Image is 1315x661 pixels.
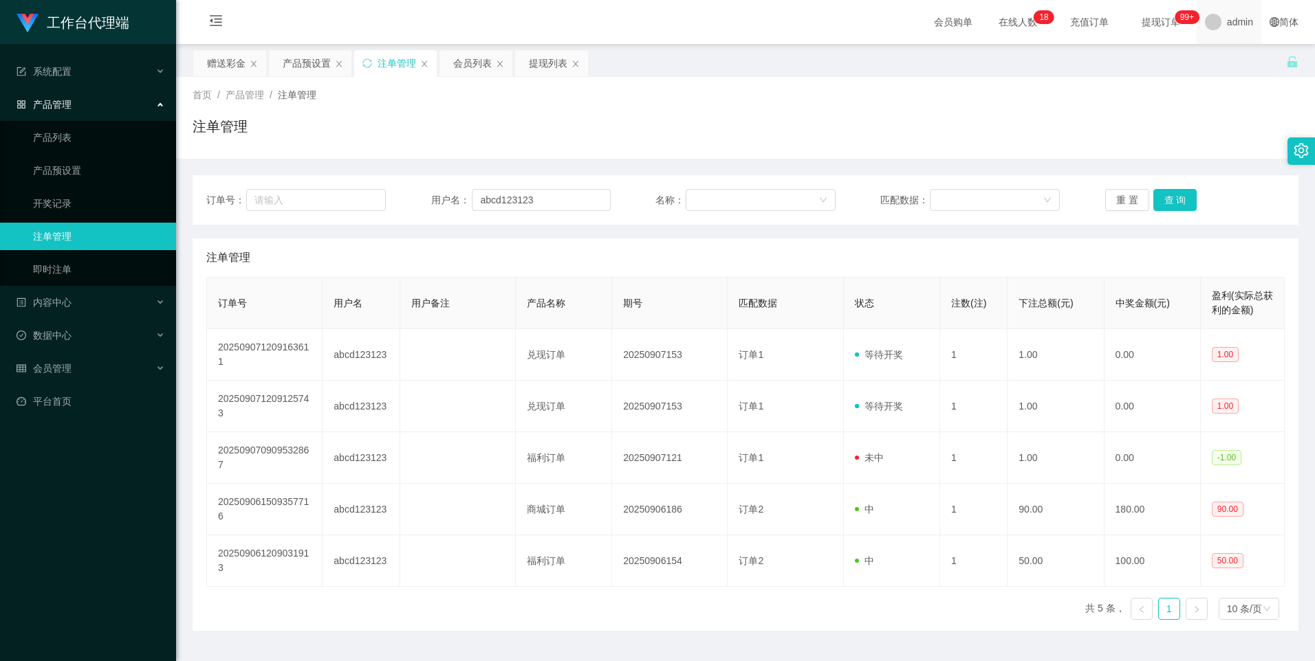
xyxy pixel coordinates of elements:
td: 1.00 [1008,432,1104,484]
span: 会员管理 [17,363,72,374]
td: 1 [940,432,1008,484]
div: 会员列表 [453,50,492,76]
div: 注单管理 [378,50,416,76]
sup: 18 [1034,10,1054,24]
span: 订单1 [739,452,763,463]
button: 重 置 [1105,189,1149,211]
span: 中 [855,555,874,566]
td: 1.00 [1008,329,1104,381]
span: 产品管理 [17,99,72,110]
a: 注单管理 [33,223,165,250]
i: 图标: form [17,67,26,76]
td: 202509061209031913 [207,535,323,587]
td: abcd123123 [323,432,400,484]
td: abcd123123 [323,484,400,535]
td: 0.00 [1105,329,1201,381]
i: 图标: close [250,60,258,68]
i: 图标: close [335,60,343,68]
span: 等待开奖 [855,401,903,412]
span: 数据中心 [17,330,72,341]
i: 图标: setting [1294,143,1309,158]
button: 查 询 [1153,189,1197,211]
span: 产品管理 [226,89,264,100]
span: 订单1 [739,349,763,360]
span: 内容中心 [17,297,72,308]
td: 福利订单 [516,535,612,587]
i: 图标: close [420,60,428,68]
td: abcd123123 [323,329,400,381]
i: 图标: table [17,363,26,373]
a: 产品列表 [33,124,165,151]
a: 图标: dashboard平台首页 [17,388,165,415]
sup: 1107 [1175,10,1199,24]
td: 0.00 [1105,432,1201,484]
span: 用户名 [334,298,362,309]
td: abcd123123 [323,381,400,432]
span: 用户名： [431,193,472,208]
p: 1 [1039,10,1044,24]
span: 订单号： [206,193,246,208]
div: 产品预设置 [283,50,331,76]
p: 8 [1044,10,1049,24]
span: 等待开奖 [855,349,903,360]
td: 202509071209125743 [207,381,323,432]
h1: 注单管理 [193,116,248,137]
span: 匹配数据 [739,298,777,309]
img: logo.9652507e.png [17,14,39,33]
td: 100.00 [1105,535,1201,587]
i: 图标: close [496,60,504,68]
span: -1.00 [1212,450,1241,465]
span: 期号 [623,298,642,309]
td: abcd123123 [323,535,400,587]
span: 订单号 [218,298,247,309]
span: 90.00 [1212,502,1243,517]
td: 1 [940,535,1008,587]
span: 未中 [855,452,884,463]
span: 1.00 [1212,347,1239,362]
span: 中 [855,504,874,515]
span: 充值订单 [1063,17,1116,27]
i: 图标: profile [17,298,26,307]
i: 图标: global [1270,17,1279,27]
div: 赠送彩金 [207,50,246,76]
span: 系统配置 [17,66,72,77]
td: 20250907121 [612,432,728,484]
span: 在线人数 [992,17,1044,27]
i: 图标: menu-fold [193,1,239,45]
div: 10 条/页 [1227,598,1262,619]
span: 下注总额(元) [1019,298,1073,309]
td: 1 [940,484,1008,535]
span: 用户备注 [411,298,450,309]
i: 图标: down [1043,196,1052,205]
i: 图标: check-circle-o [17,330,26,340]
div: 提现列表 [529,50,567,76]
input: 请输入 [472,189,611,211]
span: / [270,89,272,100]
td: 202509071209163611 [207,329,323,381]
i: 图标: down [819,196,827,205]
span: 注单管理 [206,249,250,266]
li: 下一页 [1186,598,1208,620]
span: 首页 [193,89,212,100]
span: 1.00 [1212,399,1239,414]
td: 商城订单 [516,484,612,535]
td: 兑现订单 [516,381,612,432]
a: 即时注单 [33,256,165,283]
td: 20250907153 [612,329,728,381]
a: 开奖记录 [33,190,165,217]
td: 202509070909532867 [207,432,323,484]
input: 请输入 [246,189,386,211]
i: 图标: unlock [1286,56,1298,68]
span: 状态 [855,298,874,309]
i: 图标: close [572,60,580,68]
span: 盈利(实际总获利的金额) [1212,290,1273,315]
a: 工作台代理端 [17,16,129,27]
span: 50.00 [1212,553,1243,568]
span: 订单2 [739,555,763,566]
td: 180.00 [1105,484,1201,535]
td: 1 [940,381,1008,432]
span: 注数(注) [951,298,986,309]
a: 1 [1159,598,1180,619]
td: 20250906186 [612,484,728,535]
span: 名称： [655,193,686,208]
